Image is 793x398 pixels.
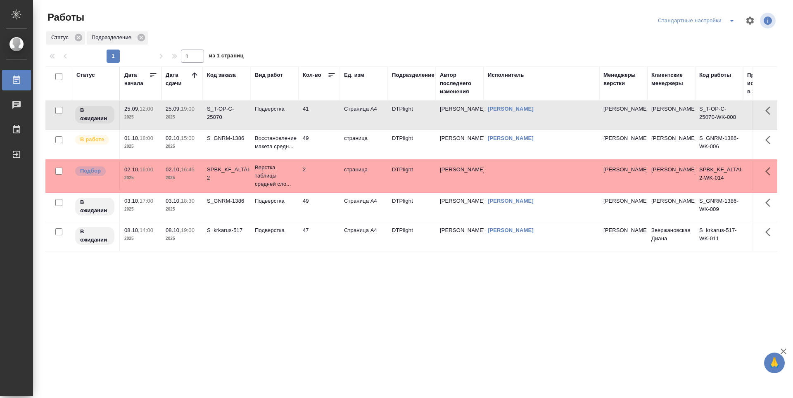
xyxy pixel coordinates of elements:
p: 02.10, [124,166,140,173]
p: 17:00 [140,198,153,204]
p: 16:45 [181,166,195,173]
div: Статус [76,71,95,79]
td: SPBK_KF_ALTAI-2-WK-014 [695,161,743,190]
td: 49 [299,193,340,222]
p: [PERSON_NAME] [603,226,643,235]
td: [PERSON_NAME] [436,130,484,159]
p: 2025 [166,205,199,213]
td: S_GNRM-1386-WK-006 [695,130,743,159]
p: 2025 [124,142,157,151]
div: SPBK_KF_ALTAI-2 [207,166,247,182]
div: S_GNRM-1386 [207,197,247,205]
td: 2 [299,161,340,190]
div: Код работы [699,71,731,79]
td: [PERSON_NAME] [647,193,695,222]
p: 2025 [166,235,199,243]
p: 08.10, [124,227,140,233]
p: Подбор [80,167,101,175]
p: 19:00 [181,106,195,112]
p: В ожидании [80,198,109,215]
td: DTPlight [388,222,436,251]
p: 2025 [166,174,199,182]
div: S_krkarus-517 [207,226,247,235]
div: Кол-во [303,71,321,79]
div: Исполнитель назначен, приступать к работе пока рано [74,197,115,216]
td: Страница А4 [340,101,388,130]
p: [PERSON_NAME] [603,134,643,142]
p: Подверстка [255,105,294,113]
p: 2025 [166,113,199,121]
a: [PERSON_NAME] [488,106,534,112]
div: Статус [46,31,85,45]
div: Автор последнего изменения [440,71,480,96]
div: split button [656,14,740,27]
td: [PERSON_NAME] [647,161,695,190]
div: Исполнитель [488,71,524,79]
td: страница [340,161,388,190]
button: Здесь прячутся важные кнопки [760,222,780,242]
p: 03.10, [166,198,181,204]
td: Страница А4 [340,193,388,222]
div: Можно подбирать исполнителей [74,166,115,177]
p: 01.10, [124,135,140,141]
a: [PERSON_NAME] [488,135,534,141]
p: 18:30 [181,198,195,204]
div: S_T-OP-C-25070 [207,105,247,121]
div: Подразделение [392,71,434,79]
td: [PERSON_NAME] [436,161,484,190]
span: из 1 страниц [209,51,244,63]
p: [PERSON_NAME] [603,105,643,113]
div: Дата начала [124,71,149,88]
button: Здесь прячутся важные кнопки [760,130,780,150]
p: В работе [80,135,104,144]
td: 41 [299,101,340,130]
td: S_GNRM-1386-WK-009 [695,193,743,222]
p: 2025 [124,235,157,243]
td: DTPlight [388,193,436,222]
p: В ожидании [80,227,109,244]
button: Здесь прячутся важные кнопки [760,101,780,121]
p: 2025 [166,142,199,151]
td: DTPlight [388,161,436,190]
a: [PERSON_NAME] [488,227,534,233]
div: Ед. изм [344,71,364,79]
p: 02.10, [166,135,181,141]
p: 25.09, [166,106,181,112]
td: [PERSON_NAME] [647,101,695,130]
p: 2025 [124,205,157,213]
p: Статус [51,33,71,42]
td: Страница А4 [340,222,388,251]
p: 15:00 [181,135,195,141]
div: Прогресс исполнителя в SC [747,71,784,96]
td: S_krkarus-517-WK-011 [695,222,743,251]
p: 2025 [124,113,157,121]
p: 02.10, [166,166,181,173]
td: DTPlight [388,101,436,130]
div: Исполнитель выполняет работу [74,134,115,145]
div: Менеджеры верстки [603,71,643,88]
p: Верстка таблицы средней сло... [255,163,294,188]
div: Дата сдачи [166,71,190,88]
td: Звержановская Диана [647,222,695,251]
p: 25.09, [124,106,140,112]
td: DTPlight [388,130,436,159]
div: Исполнитель назначен, приступать к работе пока рано [74,226,115,246]
td: страница [340,130,388,159]
div: Клиентские менеджеры [651,71,691,88]
div: Вид работ [255,71,283,79]
td: [PERSON_NAME] [436,193,484,222]
button: 🙏 [764,353,785,373]
p: 03.10, [124,198,140,204]
p: В ожидании [80,106,109,123]
p: Подверстка [255,197,294,205]
td: [PERSON_NAME] [647,130,695,159]
p: 2025 [124,174,157,182]
p: Подверстка [255,226,294,235]
p: [PERSON_NAME] [603,197,643,205]
p: 16:00 [140,166,153,173]
p: Подразделение [92,33,134,42]
p: [PERSON_NAME] [603,166,643,174]
td: [PERSON_NAME] [436,101,484,130]
span: 🙏 [767,354,781,372]
td: 47 [299,222,340,251]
